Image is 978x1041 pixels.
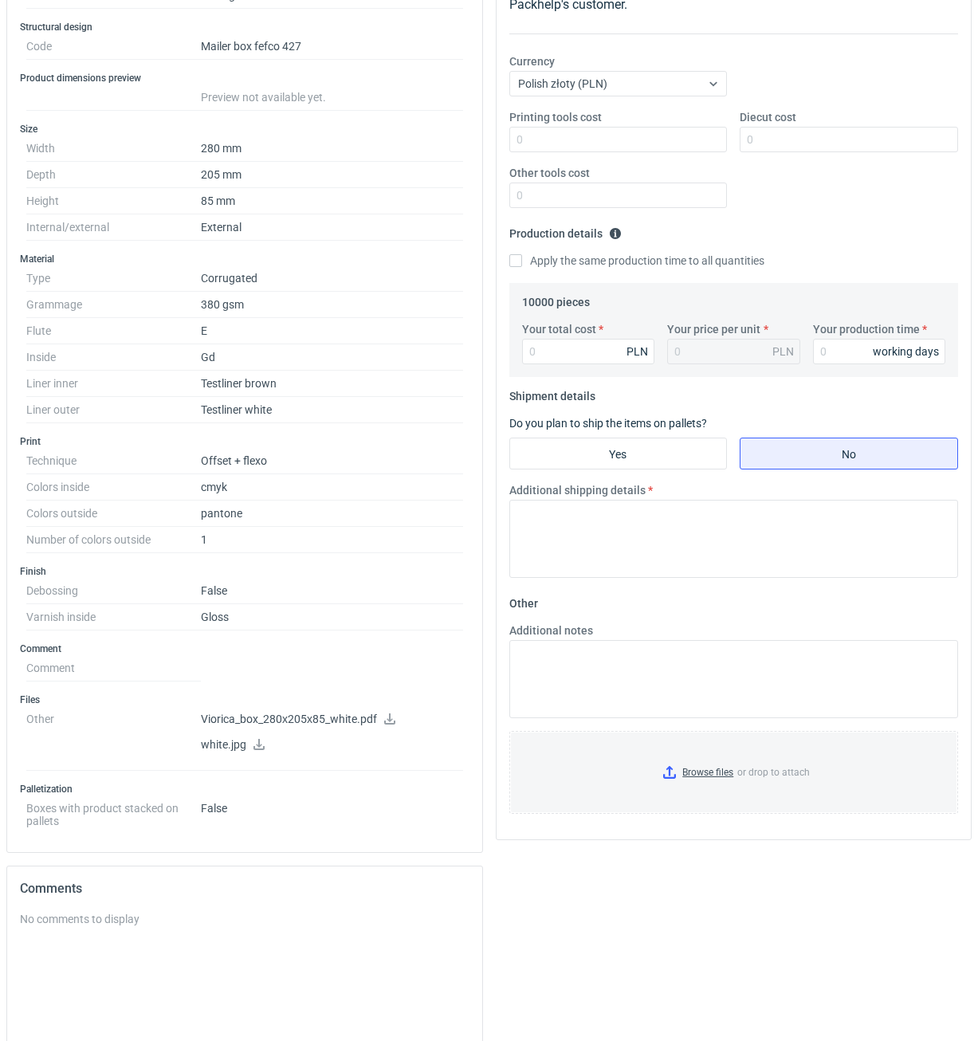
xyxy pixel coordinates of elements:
dt: Height [26,188,201,214]
dt: Liner inner [26,371,201,397]
dd: Offset + flexo [201,448,463,474]
label: Your total cost [522,321,596,337]
h3: Finish [20,565,469,578]
label: Yes [509,438,728,469]
h3: Size [20,123,469,136]
h3: Structural design [20,21,469,33]
dd: 380 gsm [201,292,463,318]
dt: Type [26,265,201,292]
span: Polish złoty (PLN) [518,77,607,90]
label: Additional shipping details [509,482,646,498]
dd: Testliner white [201,397,463,423]
dd: cmyk [201,474,463,501]
h3: Files [20,693,469,706]
dd: 1 [201,527,463,553]
dd: 85 mm [201,188,463,214]
dt: Colors outside [26,501,201,527]
label: Apply the same production time to all quantities [509,253,764,269]
dt: Liner outer [26,397,201,423]
dd: Corrugated [201,265,463,292]
h3: Product dimensions preview [20,72,469,84]
dd: External [201,214,463,241]
dt: Comment [26,655,201,682]
div: No comments to display [20,911,469,927]
h3: Palletization [20,783,469,795]
dd: E [201,318,463,344]
label: Printing tools cost [509,109,602,125]
label: Currency [509,53,555,69]
dd: False [201,795,463,827]
label: Your production time [813,321,920,337]
dd: Gloss [201,604,463,630]
dt: Boxes with product stacked on pallets [26,795,201,827]
div: PLN [772,344,794,359]
dt: Varnish inside [26,604,201,630]
dd: Testliner brown [201,371,463,397]
h3: Material [20,253,469,265]
dd: 205 mm [201,162,463,188]
input: 0 [509,127,728,152]
input: 0 [813,339,946,364]
label: Your price per unit [667,321,760,337]
p: white.jpg [201,738,463,752]
dt: Grammage [26,292,201,318]
dd: pantone [201,501,463,527]
dt: Debossing [26,578,201,604]
dd: False [201,578,463,604]
dt: Flute [26,318,201,344]
dt: Width [26,136,201,162]
dt: Depth [26,162,201,188]
label: Diecut cost [740,109,796,125]
dd: 280 mm [201,136,463,162]
dt: Inside [26,344,201,371]
h2: Comments [20,879,469,898]
dd: Gd [201,344,463,371]
label: Additional notes [509,623,593,638]
h3: Comment [20,642,469,655]
legend: Other [509,591,538,610]
legend: Shipment details [509,383,595,403]
input: 0 [740,127,958,152]
dt: Other [26,706,201,771]
dt: Technique [26,448,201,474]
p: Viorica_box_280х205х85_white.pdf [201,713,463,727]
dt: Colors inside [26,474,201,501]
label: Other tools cost [509,165,590,181]
dt: Code [26,33,201,60]
div: working days [873,344,939,359]
dt: Internal/external [26,214,201,241]
dt: Number of colors outside [26,527,201,553]
input: 0 [509,183,728,208]
legend: 10000 pieces [522,289,590,308]
h3: Print [20,435,469,448]
dd: Mailer box fefco 427 [201,33,463,60]
span: Preview not available yet. [201,91,326,104]
label: Do you plan to ship the items on pallets? [509,417,707,430]
label: No [740,438,958,469]
input: 0 [522,339,655,364]
legend: Production details [509,221,622,240]
label: or drop to attach [510,732,958,813]
div: PLN [626,344,648,359]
